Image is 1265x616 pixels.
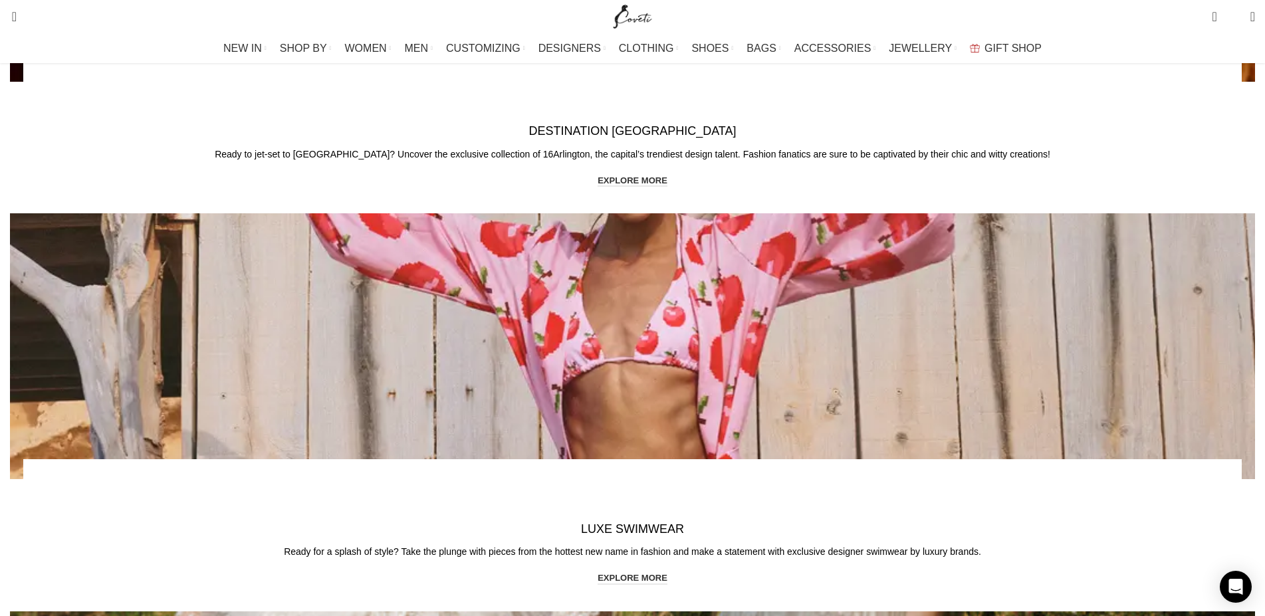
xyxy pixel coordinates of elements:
p: Ready to jet-set to [GEOGRAPHIC_DATA]? Uncover the exclusive collection of 16Arlington, the capit... [86,146,1180,162]
a: JEWELLERY [889,35,957,62]
span: NEW IN [223,42,262,54]
a: WOMEN [345,35,392,62]
span: MEN [405,42,429,54]
a: DESIGNERS [538,35,606,62]
span: DESIGNERS [538,42,601,54]
img: GiftBag [970,44,980,52]
a: ACCESSORIES [794,35,876,62]
div: Open Intercom Messenger [1220,571,1252,603]
a: MEN [405,35,433,62]
span: GIFT SHOP [984,42,1042,54]
a: Banner link [10,213,1255,479]
span: SHOP BY [280,42,327,54]
span: 0 [1230,13,1240,23]
a: GIFT SHOP [970,35,1042,62]
a: CLOTHING [619,35,679,62]
a: NEW IN [223,35,267,62]
a: 0 [1205,3,1223,30]
h4: LUXE SWIMWEAR [86,522,1180,537]
span: WOMEN [345,42,387,54]
p: Ready for a splash of style? Take the plunge with pieces from the hottest new name in fashion and... [86,544,1180,560]
span: ACCESSORIES [794,42,871,54]
span: CLOTHING [619,42,674,54]
a: BAGS [747,35,780,62]
a: Site logo [610,10,655,21]
a: SHOES [691,35,733,62]
div: My Wishlist [1227,3,1240,30]
h4: DESTINATION [GEOGRAPHIC_DATA] [86,124,1180,139]
span: JEWELLERY [889,42,952,54]
span: 0 [1213,7,1223,17]
span: SHOES [691,42,729,54]
span: BAGS [747,42,776,54]
a: Search [3,3,17,30]
a: SHOP BY [280,35,332,62]
span: CUSTOMIZING [446,42,520,54]
a: explore more [598,175,667,187]
a: CUSTOMIZING [446,35,525,62]
a: explore more [598,573,667,585]
div: Main navigation [3,35,1262,62]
